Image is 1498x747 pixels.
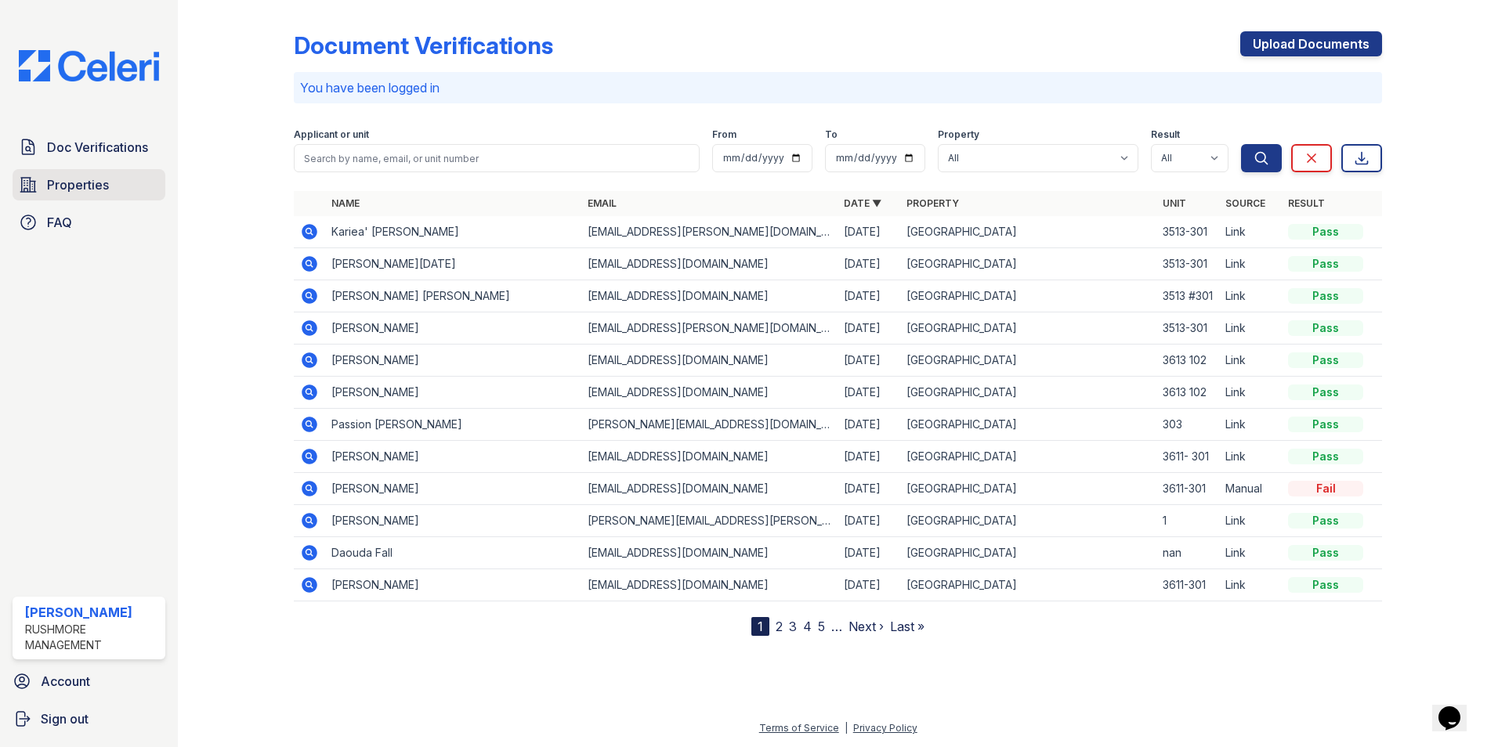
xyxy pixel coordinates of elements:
[1156,505,1219,537] td: 1
[838,377,900,409] td: [DATE]
[325,248,581,280] td: [PERSON_NAME][DATE]
[1219,505,1282,537] td: Link
[1156,312,1219,345] td: 3513-301
[294,144,700,172] input: Search by name, email, or unit number
[1219,441,1282,473] td: Link
[1156,280,1219,312] td: 3513 #301
[1219,377,1282,409] td: Link
[838,248,900,280] td: [DATE]
[900,473,1156,505] td: [GEOGRAPHIC_DATA]
[294,128,369,141] label: Applicant or unit
[25,603,159,622] div: [PERSON_NAME]
[838,537,900,569] td: [DATE]
[1219,312,1282,345] td: Link
[1156,345,1219,377] td: 3613 102
[581,377,838,409] td: [EMAIL_ADDRESS][DOMAIN_NAME]
[1156,216,1219,248] td: 3513-301
[6,666,172,697] a: Account
[581,345,838,377] td: [EMAIL_ADDRESS][DOMAIN_NAME]
[1156,248,1219,280] td: 3513-301
[789,619,797,634] a: 3
[325,441,581,473] td: [PERSON_NAME]
[1219,473,1282,505] td: Manual
[1288,481,1363,496] div: Fail
[838,473,900,505] td: [DATE]
[581,312,838,345] td: [EMAIL_ADDRESS][PERSON_NAME][DOMAIN_NAME]
[47,213,72,232] span: FAQ
[1288,320,1363,336] div: Pass
[581,280,838,312] td: [EMAIL_ADDRESS][DOMAIN_NAME]
[1288,449,1363,464] div: Pass
[1156,377,1219,409] td: 3613 102
[1432,684,1482,731] iframe: chat widget
[1219,409,1282,441] td: Link
[325,280,581,312] td: [PERSON_NAME] [PERSON_NAME]
[890,619,924,634] a: Last »
[6,50,172,81] img: CE_Logo_Blue-a8612792a0a2168367f1c8372b55b34899dd931a85d93a1a3d3e32e68fde9ad4.png
[831,617,842,636] span: …
[1288,513,1363,529] div: Pass
[712,128,736,141] label: From
[331,197,360,209] a: Name
[25,622,159,653] div: Rushmore Management
[294,31,553,60] div: Document Verifications
[838,216,900,248] td: [DATE]
[1240,31,1382,56] a: Upload Documents
[13,132,165,163] a: Doc Verifications
[803,619,812,634] a: 4
[838,569,900,601] td: [DATE]
[853,722,917,734] a: Privacy Policy
[818,619,825,634] a: 5
[849,619,884,634] a: Next ›
[938,128,979,141] label: Property
[825,128,838,141] label: To
[325,345,581,377] td: [PERSON_NAME]
[47,138,148,157] span: Doc Verifications
[41,672,90,691] span: Account
[776,619,783,634] a: 2
[1288,577,1363,593] div: Pass
[1151,128,1180,141] label: Result
[900,505,1156,537] td: [GEOGRAPHIC_DATA]
[838,345,900,377] td: [DATE]
[900,280,1156,312] td: [GEOGRAPHIC_DATA]
[581,441,838,473] td: [EMAIL_ADDRESS][DOMAIN_NAME]
[1156,537,1219,569] td: nan
[1219,537,1282,569] td: Link
[588,197,617,209] a: Email
[41,709,89,728] span: Sign out
[844,197,881,209] a: Date ▼
[1156,569,1219,601] td: 3611-301
[1288,256,1363,272] div: Pass
[838,312,900,345] td: [DATE]
[1288,197,1325,209] a: Result
[1288,288,1363,304] div: Pass
[47,175,109,194] span: Properties
[1288,352,1363,368] div: Pass
[6,703,172,734] a: Sign out
[325,216,581,248] td: Kariea' [PERSON_NAME]
[581,569,838,601] td: [EMAIL_ADDRESS][DOMAIN_NAME]
[581,505,838,537] td: [PERSON_NAME][EMAIL_ADDRESS][PERSON_NAME][DOMAIN_NAME]
[325,569,581,601] td: [PERSON_NAME]
[751,617,769,636] div: 1
[581,248,838,280] td: [EMAIL_ADDRESS][DOMAIN_NAME]
[845,722,848,734] div: |
[900,537,1156,569] td: [GEOGRAPHIC_DATA]
[900,569,1156,601] td: [GEOGRAPHIC_DATA]
[838,409,900,441] td: [DATE]
[1288,545,1363,561] div: Pass
[1288,224,1363,240] div: Pass
[838,441,900,473] td: [DATE]
[1288,417,1363,432] div: Pass
[900,216,1156,248] td: [GEOGRAPHIC_DATA]
[1219,248,1282,280] td: Link
[1219,345,1282,377] td: Link
[1156,441,1219,473] td: 3611- 301
[900,345,1156,377] td: [GEOGRAPHIC_DATA]
[1225,197,1265,209] a: Source
[300,78,1376,97] p: You have been logged in
[838,505,900,537] td: [DATE]
[906,197,959,209] a: Property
